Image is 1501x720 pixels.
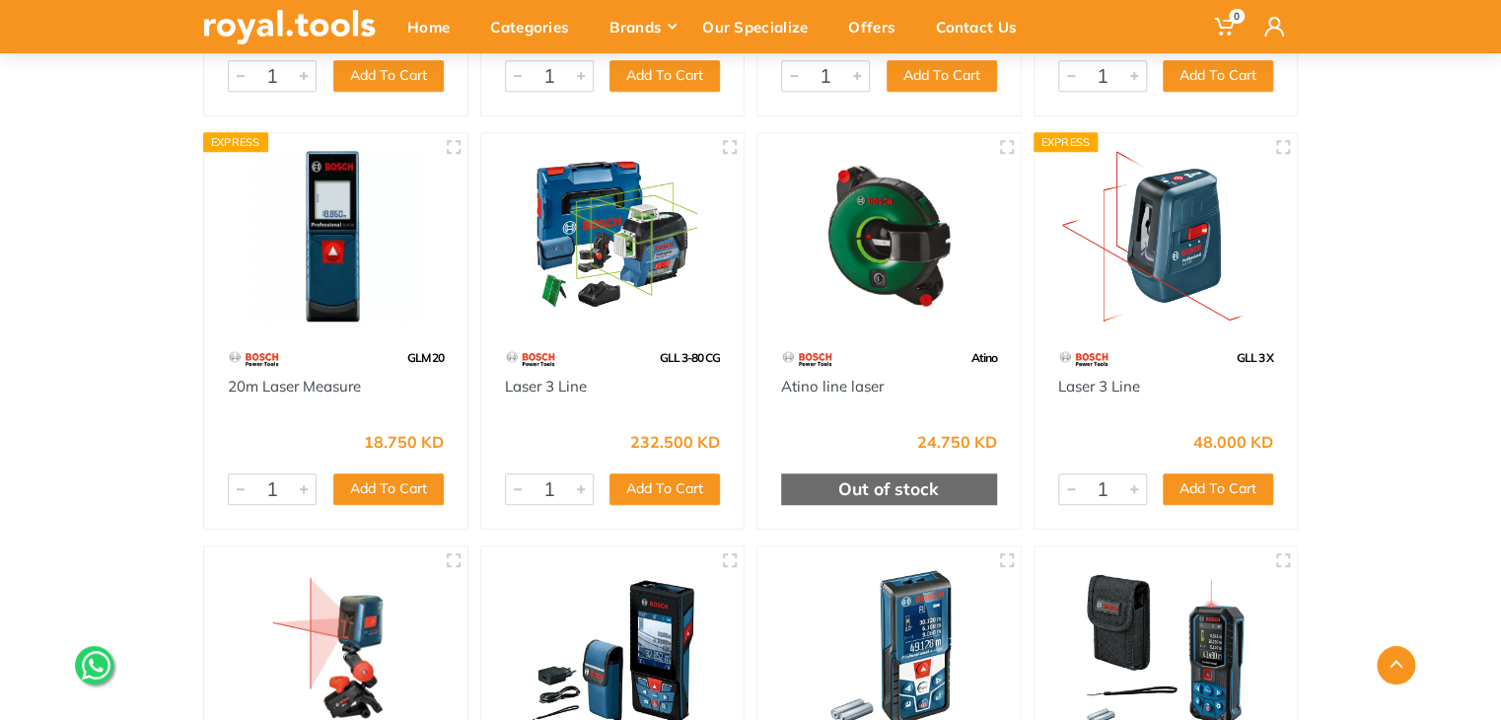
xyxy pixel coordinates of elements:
img: 55.webp [781,341,833,376]
button: Add To Cart [333,60,444,92]
div: Our Specialize [688,6,834,47]
div: Brands [596,6,688,47]
img: 55.webp [505,341,557,376]
div: Offers [834,6,922,47]
div: Out of stock [781,473,997,505]
span: GLM 20 [407,350,444,365]
img: Royal Tools - Laser 3 Line [499,151,727,322]
button: Add To Cart [609,60,720,92]
button: Add To Cart [609,473,720,505]
div: Express [1034,132,1099,152]
img: Royal Tools - 20m Laser Measure [222,151,450,322]
span: Atino [971,350,997,365]
div: 18.750 KD [364,434,444,450]
button: Add To Cart [333,473,444,505]
img: Royal Tools - Laser 3 Line [1052,151,1280,322]
img: Royal Tools - Atino line laser [775,151,1003,322]
button: Add To Cart [887,60,997,92]
button: Add To Cart [1163,60,1273,92]
span: 0 [1229,9,1245,24]
span: GLL 3 X [1237,350,1273,365]
span: GLL 3-80 CG [660,350,720,365]
a: Laser 3 Line [1058,377,1140,396]
div: Contact Us [922,6,1043,47]
a: Atino line laser [781,377,884,396]
div: Categories [476,6,596,47]
div: Home [393,6,476,47]
img: 55.webp [1058,341,1110,376]
div: 48.000 KD [1193,434,1273,450]
a: 20m Laser Measure [228,377,361,396]
div: Express [203,132,268,152]
button: Add To Cart [1163,473,1273,505]
img: royal.tools Logo [203,10,376,44]
a: Laser 3 Line [505,377,587,396]
div: 232.500 KD [630,434,720,450]
img: 55.webp [228,341,280,376]
div: 24.750 KD [917,434,997,450]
